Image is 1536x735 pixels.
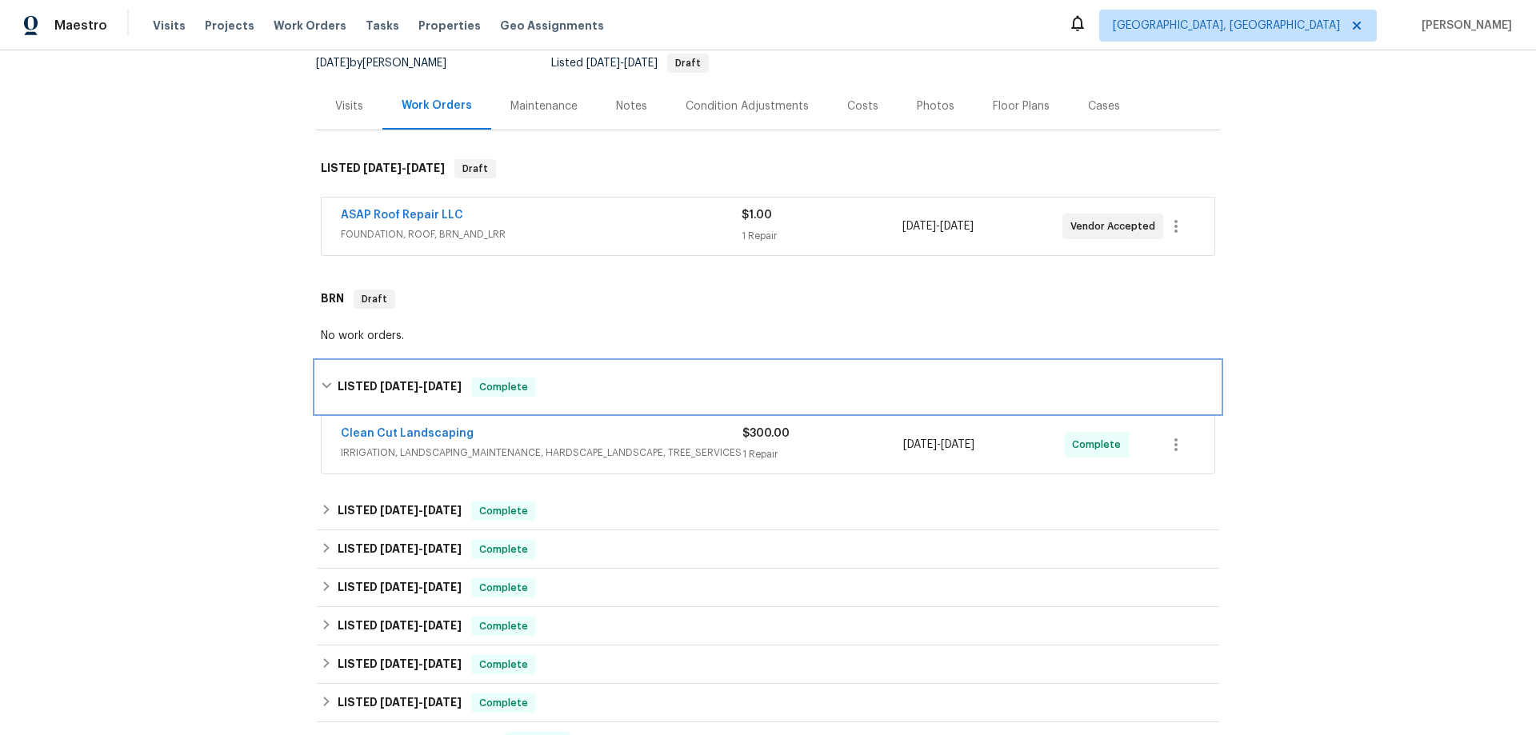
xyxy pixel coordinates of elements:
span: Projects [205,18,254,34]
h6: LISTED [338,377,462,397]
div: LISTED [DATE]-[DATE]Complete [316,607,1220,645]
span: [DATE] [423,381,462,392]
h6: LISTED [338,617,462,636]
span: Complete [473,657,534,673]
div: Photos [917,98,954,114]
span: Visits [153,18,186,34]
div: Visits [335,98,363,114]
span: Tasks [366,20,399,31]
span: - [903,437,974,453]
span: FOUNDATION, ROOF, BRN_AND_LRR [341,226,742,242]
h6: LISTED [338,540,462,559]
span: Geo Assignments [500,18,604,34]
span: [DATE] [423,543,462,554]
div: by [PERSON_NAME] [316,54,466,73]
div: LISTED [DATE]-[DATE]Complete [316,492,1220,530]
span: [DATE] [380,697,418,708]
span: [DATE] [380,581,418,593]
span: Maestro [54,18,107,34]
span: [DATE] [316,58,350,69]
div: LISTED [DATE]-[DATE]Draft [316,143,1220,194]
div: LISTED [DATE]-[DATE]Complete [316,530,1220,569]
div: No work orders. [321,328,1215,344]
span: - [586,58,658,69]
div: LISTED [DATE]-[DATE]Complete [316,569,1220,607]
h6: LISTED [338,693,462,713]
span: [GEOGRAPHIC_DATA], [GEOGRAPHIC_DATA] [1113,18,1340,34]
span: [DATE] [423,620,462,631]
span: Complete [473,618,534,634]
span: [DATE] [903,439,937,450]
div: Condition Adjustments [686,98,809,114]
div: LISTED [DATE]-[DATE]Complete [316,684,1220,722]
span: - [380,543,462,554]
div: Notes [616,98,647,114]
span: [DATE] [380,505,418,516]
span: - [380,697,462,708]
span: [DATE] [423,697,462,708]
h6: LISTED [338,501,462,521]
h6: LISTED [338,655,462,674]
span: Draft [355,291,394,307]
div: Maintenance [510,98,578,114]
span: $1.00 [742,210,772,221]
div: 1 Repair [742,228,902,244]
div: Work Orders [402,98,472,114]
span: Vendor Accepted [1070,218,1162,234]
span: - [902,218,974,234]
span: [DATE] [380,543,418,554]
span: Complete [473,379,534,395]
span: - [380,505,462,516]
span: [DATE] [941,439,974,450]
span: - [380,620,462,631]
span: [DATE] [902,221,936,232]
span: - [380,581,462,593]
span: [DATE] [423,658,462,669]
a: Clean Cut Landscaping [341,428,474,439]
span: Listed [551,58,709,69]
span: IRRIGATION, LANDSCAPING_MAINTENANCE, HARDSCAPE_LANDSCAPE, TREE_SERVICES [341,445,742,461]
div: LISTED [DATE]-[DATE]Complete [316,645,1220,684]
span: - [363,162,445,174]
span: $300.00 [742,428,790,439]
div: Floor Plans [993,98,1050,114]
h6: LISTED [321,159,445,178]
span: [PERSON_NAME] [1415,18,1512,34]
span: Complete [473,580,534,596]
span: [DATE] [380,620,418,631]
span: Complete [473,503,534,519]
span: [DATE] [406,162,445,174]
h6: BRN [321,290,344,309]
span: [DATE] [380,381,418,392]
span: - [380,381,462,392]
div: BRN Draft [316,274,1220,325]
span: - [380,658,462,669]
span: Complete [473,695,534,711]
div: Cases [1088,98,1120,114]
span: [DATE] [940,221,974,232]
span: [DATE] [586,58,620,69]
span: Draft [456,161,494,177]
span: Work Orders [274,18,346,34]
span: Draft [669,58,707,68]
a: ASAP Roof Repair LLC [341,210,463,221]
span: Complete [1072,437,1127,453]
span: [DATE] [423,581,462,593]
h6: LISTED [338,578,462,597]
span: [DATE] [624,58,658,69]
div: LISTED [DATE]-[DATE]Complete [316,362,1220,413]
span: [DATE] [380,658,418,669]
span: Complete [473,541,534,557]
span: [DATE] [423,505,462,516]
div: Costs [847,98,878,114]
span: Properties [418,18,481,34]
span: [DATE] [363,162,402,174]
div: 1 Repair [742,446,903,462]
